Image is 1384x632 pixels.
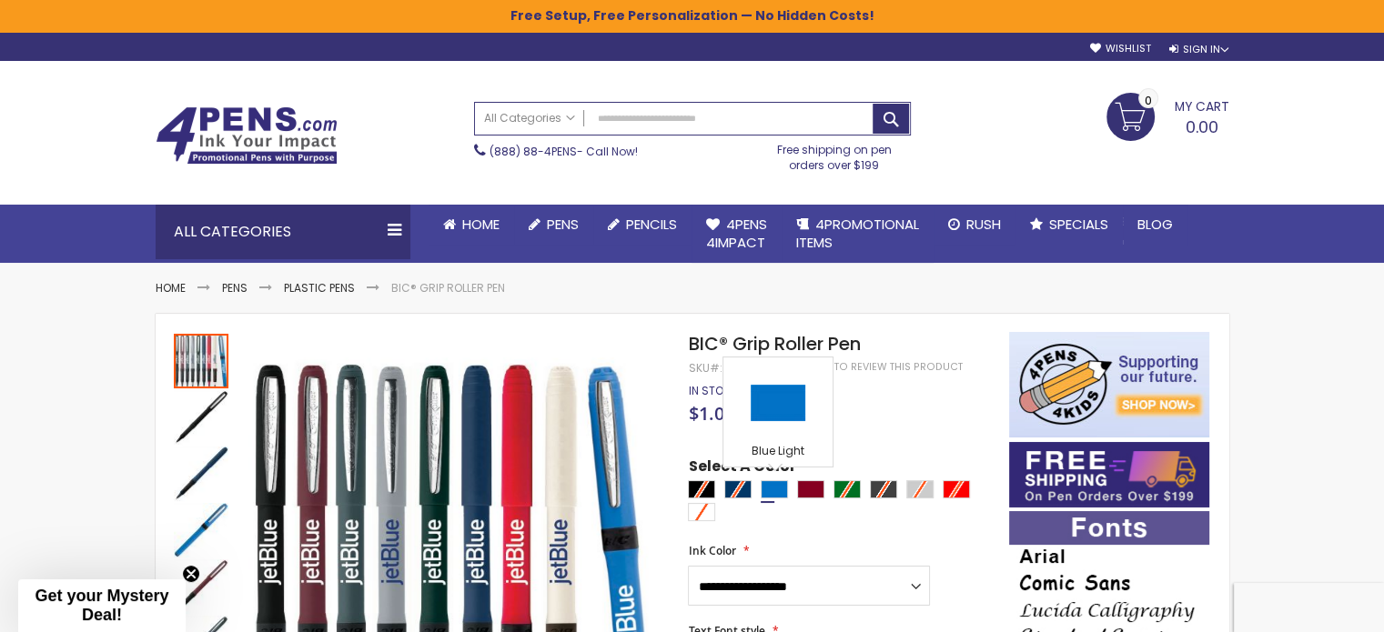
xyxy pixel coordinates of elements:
[688,384,738,398] div: Availability
[626,215,677,234] span: Pencils
[174,332,230,388] div: BIC® Grip Roller Pen
[547,215,579,234] span: Pens
[1106,93,1229,138] a: 0.00 0
[429,205,514,245] a: Home
[174,559,228,614] img: BIC® Grip Roller Pen
[797,480,824,498] div: Burgundy
[156,106,338,165] img: 4Pens Custom Pens and Promotional Products
[966,215,1001,234] span: Rush
[174,503,228,557] img: BIC® Grip Roller Pen
[688,383,738,398] span: In stock
[174,388,230,445] div: BIC® Grip Roller Pen
[728,444,828,462] div: Blue Light
[688,401,733,426] span: $1.02
[222,280,248,296] a: Pens
[174,390,228,445] img: BIC® Grip Roller Pen
[1145,92,1152,109] span: 0
[1137,215,1173,234] span: Blog
[688,331,860,356] span: BIC® Grip Roller Pen
[18,579,186,632] div: Get your Mystery Deal!Close teaser
[796,215,919,252] span: 4PROMOTIONAL ITEMS
[688,543,735,558] span: Ink Color
[174,446,228,501] img: BIC® Grip Roller Pen
[490,144,638,159] span: - Call Now!
[1123,205,1187,245] a: Blog
[782,205,934,264] a: 4PROMOTIONALITEMS
[692,205,782,264] a: 4Pens4impact
[1186,115,1218,138] span: 0.00
[35,587,168,624] span: Get your Mystery Deal!
[1049,215,1108,234] span: Specials
[1009,442,1209,507] img: Free shipping on orders over $199
[706,215,767,252] span: 4Pens 4impact
[1234,583,1384,632] iframe: Google Customer Reviews
[758,135,911,172] div: Free shipping on pen orders over $199
[771,360,962,374] a: Be the first to review this product
[391,281,505,296] li: BIC® Grip Roller Pen
[761,480,788,498] div: Blue Light
[156,280,186,296] a: Home
[182,565,200,583] button: Close teaser
[1015,205,1123,245] a: Specials
[1168,43,1228,56] div: Sign In
[593,205,692,245] a: Pencils
[174,501,230,557] div: BIC® Grip Roller Pen
[514,205,593,245] a: Pens
[462,215,500,234] span: Home
[688,360,722,376] strong: SKU
[174,445,230,501] div: BIC® Grip Roller Pen
[1089,42,1150,55] a: Wishlist
[490,144,577,159] a: (888) 88-4PENS
[156,205,410,259] div: All Categories
[934,205,1015,245] a: Rush
[1009,332,1209,437] img: 4pens 4 kids
[174,557,230,614] div: BIC® Grip Roller Pen
[284,280,355,296] a: Plastic Pens
[688,456,795,481] span: Select A Color
[475,103,584,133] a: All Categories
[484,111,575,125] span: All Categories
